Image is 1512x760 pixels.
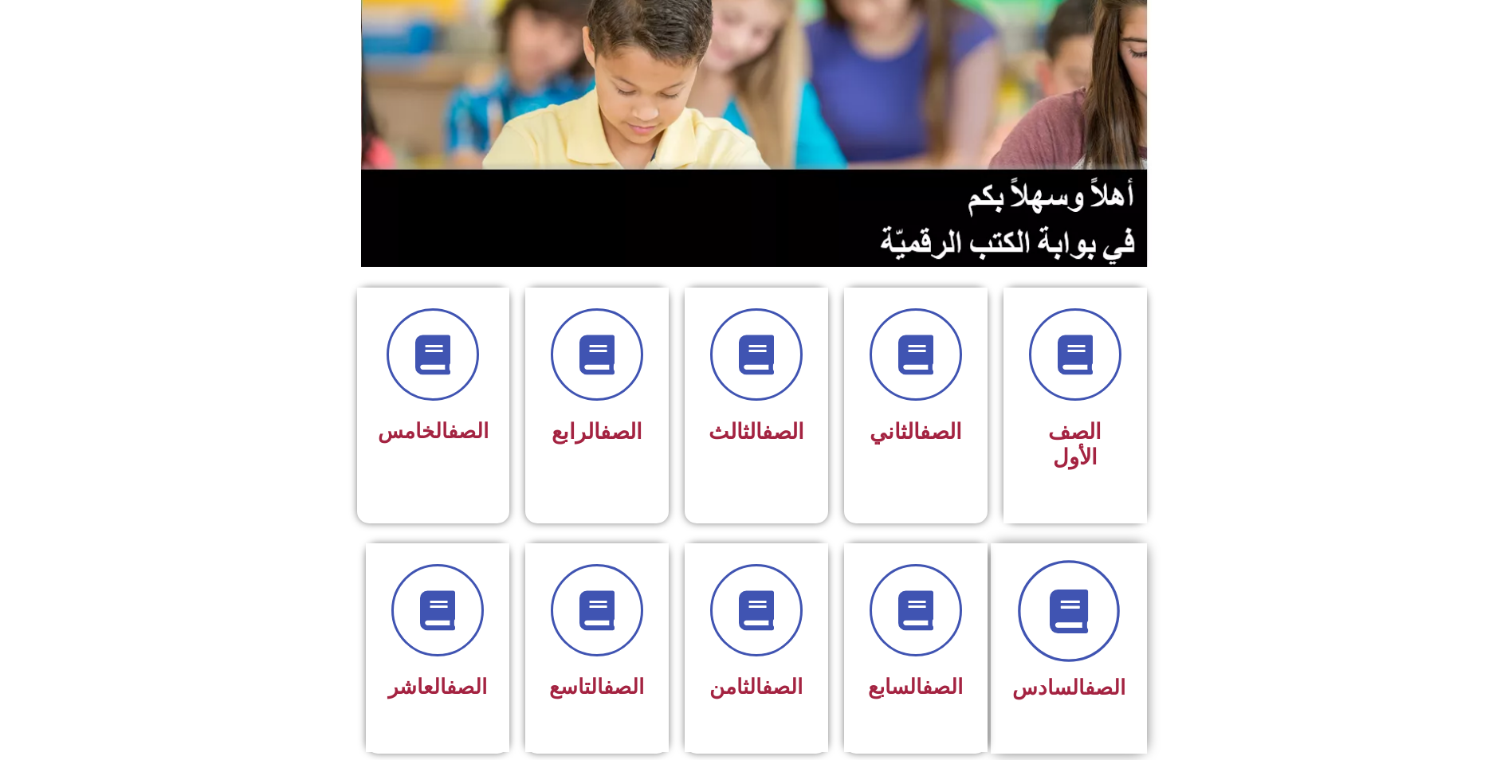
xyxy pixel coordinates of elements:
a: الصف [920,419,962,445]
span: السادس [1012,676,1125,699]
a: الصف [762,419,804,445]
a: الصف [922,675,963,699]
span: الثامن [709,675,803,699]
a: الصف [1085,676,1125,699]
span: الثاني [870,419,962,445]
span: الثالث [709,419,804,445]
span: الرابع [552,419,642,445]
span: التاسع [549,675,644,699]
a: الصف [448,419,489,443]
a: الصف [446,675,487,699]
span: العاشر [388,675,487,699]
a: الصف [600,419,642,445]
span: الصف الأول [1048,419,1102,470]
span: الخامس [378,419,489,443]
a: الصف [762,675,803,699]
a: الصف [603,675,644,699]
span: السابع [868,675,963,699]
